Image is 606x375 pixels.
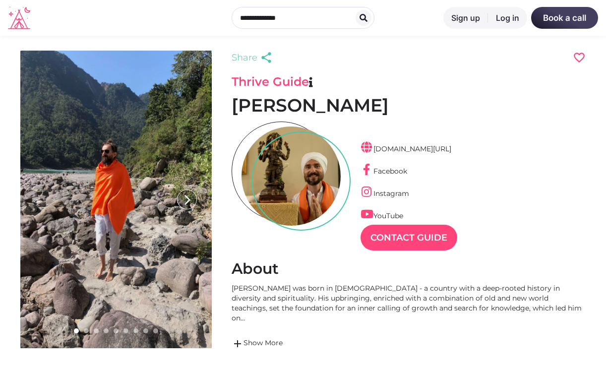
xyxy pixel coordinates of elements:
a: addShow More [232,338,586,350]
h2: About [232,259,586,278]
div: [PERSON_NAME] was born in [DEMOGRAPHIC_DATA] - a country with a deep-rooted history in diversity ... [232,283,586,323]
a: YouTube [361,211,403,220]
span: add [232,338,243,350]
h1: [PERSON_NAME] [232,94,586,117]
a: Log in [488,7,527,29]
a: Sign up [443,7,488,29]
a: Book a call [531,7,598,29]
i: arrow_forward_ios [178,190,197,210]
a: Share [232,51,275,64]
a: Facebook [361,167,407,176]
span: Share [232,51,257,64]
a: [DOMAIN_NAME][URL] [361,144,451,153]
a: Instagram [361,189,409,198]
h3: Thrive Guide [232,74,586,89]
a: Contact Guide [361,225,457,250]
